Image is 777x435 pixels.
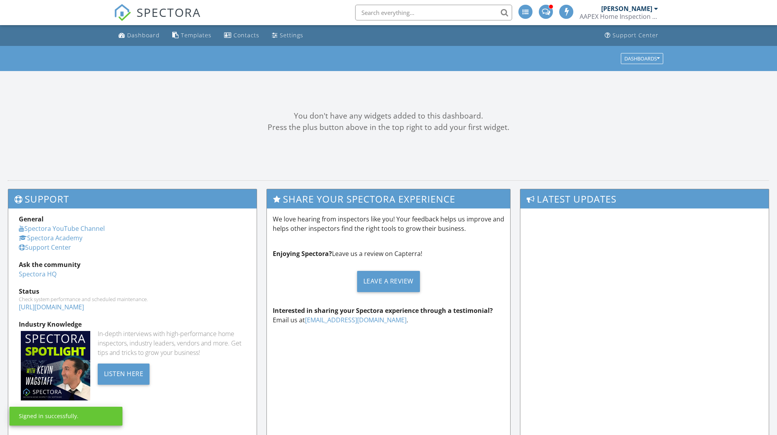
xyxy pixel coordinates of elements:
strong: Enjoying Spectora? [273,249,332,258]
div: Ask the community [19,260,246,269]
a: Spectora HQ [19,270,57,278]
img: The Best Home Inspection Software - Spectora [114,4,131,21]
a: Spectora Academy [19,234,82,242]
div: In-depth interviews with high-performance home inspectors, industry leaders, vendors and more. Ge... [98,329,246,357]
div: Leave a Review [357,271,420,292]
a: Contacts [221,28,263,43]
div: Check system performance and scheduled maintenance. [19,296,246,302]
a: SPECTORA [114,11,201,27]
a: Templates [169,28,215,43]
a: Settings [269,28,306,43]
a: Support Center [19,243,71,252]
h3: Share Your Spectora Experience [267,189,511,208]
img: Spectoraspolightmain [21,331,90,400]
div: Templates [181,31,212,39]
a: Leave a Review [273,265,505,298]
p: Email us at . [273,306,505,325]
div: Press the plus button above in the top right to add your first widget. [8,122,769,133]
button: Dashboards [621,53,663,64]
a: Spectora YouTube Channel [19,224,105,233]
a: [URL][DOMAIN_NAME] [19,303,84,311]
div: You don't have any widgets added to this dashboard. [8,110,769,122]
a: [EMAIL_ADDRESS][DOMAIN_NAME] [305,316,407,324]
a: Support Center [602,28,662,43]
div: Industry Knowledge [19,320,246,329]
span: SPECTORA [137,4,201,20]
div: Listen Here [98,364,150,385]
strong: General [19,215,44,223]
div: Status [19,287,246,296]
div: Settings [280,31,303,39]
h3: Support [8,189,257,208]
div: Support Center [613,31,658,39]
div: AAPEX Home Inspection Services [580,13,658,20]
div: Dashboard [127,31,160,39]
p: Leave us a review on Capterra! [273,249,505,258]
a: Dashboard [115,28,163,43]
div: [PERSON_NAME] [601,5,652,13]
input: Search everything... [355,5,512,20]
div: Contacts [233,31,259,39]
p: We love hearing from inspectors like you! Your feedback helps us improve and helps other inspecto... [273,214,505,233]
h3: Latest Updates [520,189,769,208]
a: Listen Here [98,369,150,378]
strong: Interested in sharing your Spectora experience through a testimonial? [273,306,493,315]
div: Signed in successfully. [19,412,78,420]
div: Dashboards [624,56,660,61]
